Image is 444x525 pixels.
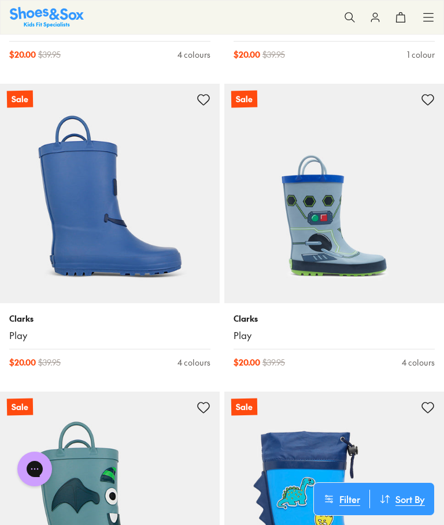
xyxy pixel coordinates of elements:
[9,49,36,61] span: $ 20.00
[262,49,285,61] span: $ 39.95
[314,490,369,508] button: Filter
[12,448,58,490] iframe: Gorgias live chat messenger
[234,329,435,342] a: Play
[9,356,36,368] span: $ 20.00
[38,49,61,61] span: $ 39.95
[7,398,33,415] p: Sale
[9,329,210,342] a: Play
[370,490,434,508] button: Sort By
[9,312,210,325] p: Clarks
[395,492,425,506] span: Sort By
[10,7,84,27] img: SNS_Logo_Responsive.svg
[234,312,435,325] p: Clarks
[231,91,257,108] p: Sale
[262,356,285,368] span: $ 39.95
[224,84,444,303] a: Sale
[10,7,84,27] a: Shoes & Sox
[234,49,260,61] span: $ 20.00
[402,356,435,368] div: 4 colours
[407,49,435,61] div: 1 colour
[38,356,61,368] span: $ 39.95
[177,356,210,368] div: 4 colours
[7,91,33,108] p: Sale
[177,49,210,61] div: 4 colours
[234,356,260,368] span: $ 20.00
[231,398,257,415] p: Sale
